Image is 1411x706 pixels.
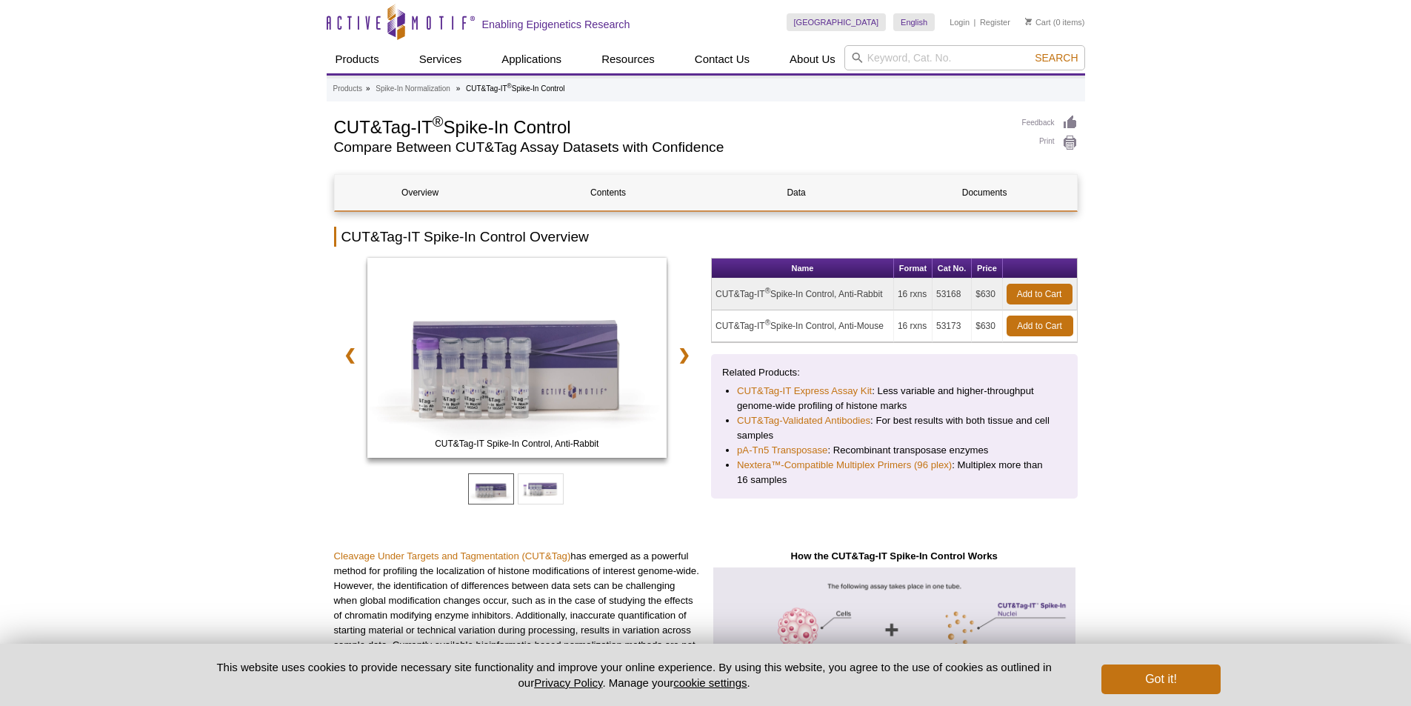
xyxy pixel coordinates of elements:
[334,338,366,372] a: ❮
[1101,665,1220,694] button: Got it!
[433,113,444,130] sup: ®
[972,259,1002,279] th: Price
[367,258,667,462] a: CUT&Tag-IT Spike-In Control, Anti-Mouse
[781,45,844,73] a: About Us
[737,413,870,428] a: CUT&Tag-Validated Antibodies
[456,84,461,93] li: »
[686,45,758,73] a: Contact Us
[1007,284,1073,304] a: Add to Cart
[737,384,1052,413] li: : Less variable and higher-throughput genome-wide profiling of histone marks
[668,338,700,372] a: ❯
[334,550,571,562] a: Cleavage Under Targets and Tagmentation (CUT&Tag)
[1022,135,1078,151] a: Print
[980,17,1010,27] a: Register
[376,82,450,96] a: Spike-In Normalization
[765,287,770,295] sup: ®
[673,676,747,689] button: cookie settings
[737,443,827,458] a: pA-Tn5 Transposase
[737,443,1052,458] li: : Recombinant transposase enzymes
[1025,18,1032,25] img: Your Cart
[933,279,972,310] td: 53168
[334,141,1007,154] h2: Compare Between CUT&Tag Assay Datasets with Confidence
[950,17,970,27] a: Login
[737,458,1052,487] li: : Multiplex more than 16 samples
[335,175,506,210] a: Overview
[737,384,872,399] a: CUT&Tag-IT Express Assay Kit
[899,175,1070,210] a: Documents
[974,13,976,31] li: |
[933,310,972,342] td: 53173
[534,676,602,689] a: Privacy Policy
[367,258,667,458] img: CUT&Tag-IT Spike-In Control, Anti-Rabbit
[191,659,1078,690] p: This website uses cookies to provide necessary site functionality and improve your online experie...
[410,45,471,73] a: Services
[466,84,564,93] li: CUT&Tag-IT Spike-In Control
[894,279,933,310] td: 16 rxns
[972,279,1002,310] td: $630
[493,45,570,73] a: Applications
[933,259,972,279] th: Cat No.
[370,436,664,451] span: CUT&Tag-IT Spike-In Control, Anti-Rabbit
[333,82,362,96] a: Products
[366,84,370,93] li: »
[712,310,894,342] td: CUT&Tag-IT Spike-In Control, Anti-Mouse
[593,45,664,73] a: Resources
[334,115,1007,137] h1: CUT&Tag-IT Spike-In Control
[722,365,1067,380] p: Related Products:
[327,45,388,73] a: Products
[712,279,894,310] td: CUT&Tag-IT Spike-In Control, Anti-Rabbit
[1025,17,1051,27] a: Cart
[791,550,998,562] strong: How the CUT&Tag-IT Spike-In Control Works
[844,45,1085,70] input: Keyword, Cat. No.
[507,82,512,90] sup: ®
[972,310,1002,342] td: $630
[765,319,770,327] sup: ®
[894,259,933,279] th: Format
[1007,316,1073,336] a: Add to Cart
[1025,13,1085,31] li: (0 items)
[482,18,630,31] h2: Enabling Epigenetics Research
[334,227,1078,247] h2: CUT&Tag-IT Spike-In Control Overview
[737,413,1052,443] li: : For best results with both tissue and cell samples
[1030,51,1082,64] button: Search
[712,259,894,279] th: Name
[737,458,952,473] a: Nextera™-Compatible Multiplex Primers (96 plex)
[787,13,887,31] a: [GEOGRAPHIC_DATA]
[523,175,694,210] a: Contents
[711,175,882,210] a: Data
[893,13,935,31] a: English
[894,310,933,342] td: 16 rxns
[1022,115,1078,131] a: Feedback
[1035,52,1078,64] span: Search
